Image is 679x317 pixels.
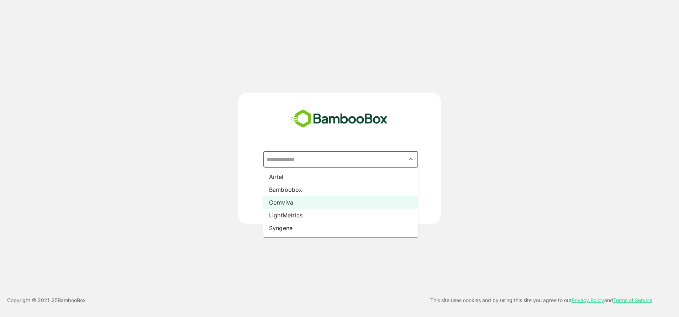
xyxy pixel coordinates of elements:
button: Close [406,154,416,164]
li: LightMetrics [263,209,418,222]
li: Airtel [263,170,418,183]
p: Copyright © 2021- 25 BambooBox [7,296,86,305]
a: Terms of Service [613,297,652,303]
p: This site uses cookies and by using this site you agree to our and [430,296,652,305]
li: Comviva [263,196,418,209]
a: Privacy Policy [572,297,604,303]
img: bamboobox [287,107,391,131]
li: Bamboobox [263,183,418,196]
li: Syngene [263,222,418,234]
